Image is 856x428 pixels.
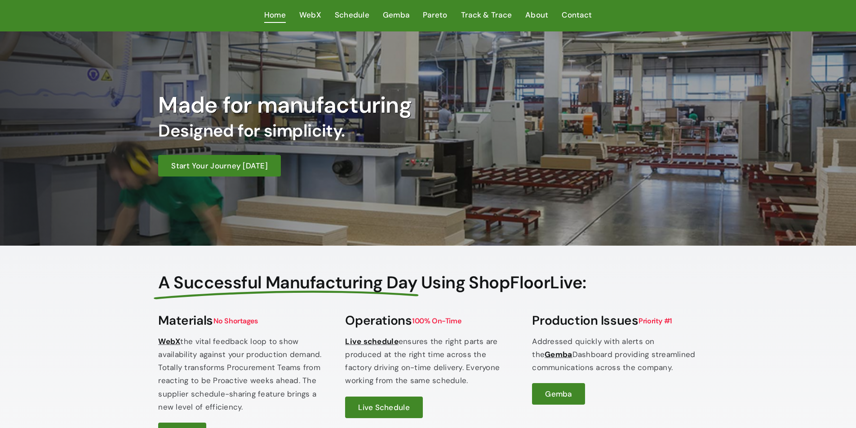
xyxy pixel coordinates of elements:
[345,336,398,346] a: Live schedule
[264,9,286,22] a: Home
[335,9,369,22] a: Schedule
[423,9,448,22] a: Pareto
[461,9,512,22] a: Track & Trace
[158,273,417,293] span: A Successful Manufacturing Day
[213,316,258,326] span: No Shortages
[358,402,409,412] span: Live Schedule
[562,9,592,22] a: Contact
[158,92,557,119] h1: Made for manufacturing
[345,313,510,328] h3: Operations
[532,383,585,405] a: Gemba
[158,335,324,414] p: the vital feedback loop to show availability against your production demand. Totally transforms P...
[158,336,180,346] a: WebX
[532,313,697,328] h3: Production Issues
[525,9,548,22] a: About
[345,397,422,418] a: Live Schedule
[412,316,461,326] span: 100% On-Time
[158,155,280,176] a: Start Your Journey [DATE]
[345,335,510,388] p: ensures the right parts are produced at the right time across the factory driving on-time deliver...
[545,349,572,359] a: Gemba
[383,9,409,22] a: Gemba
[158,313,324,328] h3: Materials
[421,271,586,294] span: Using ShopFloorLive:
[545,389,572,399] span: Gemba
[299,9,321,22] a: WebX
[532,335,697,375] p: Addressed quickly with alerts on the Dashboard providing streamlined communications across the co...
[638,316,672,326] span: Priority #1
[171,161,267,171] span: Start Your Journey [DATE]
[158,121,557,141] h2: Designed for simplicity.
